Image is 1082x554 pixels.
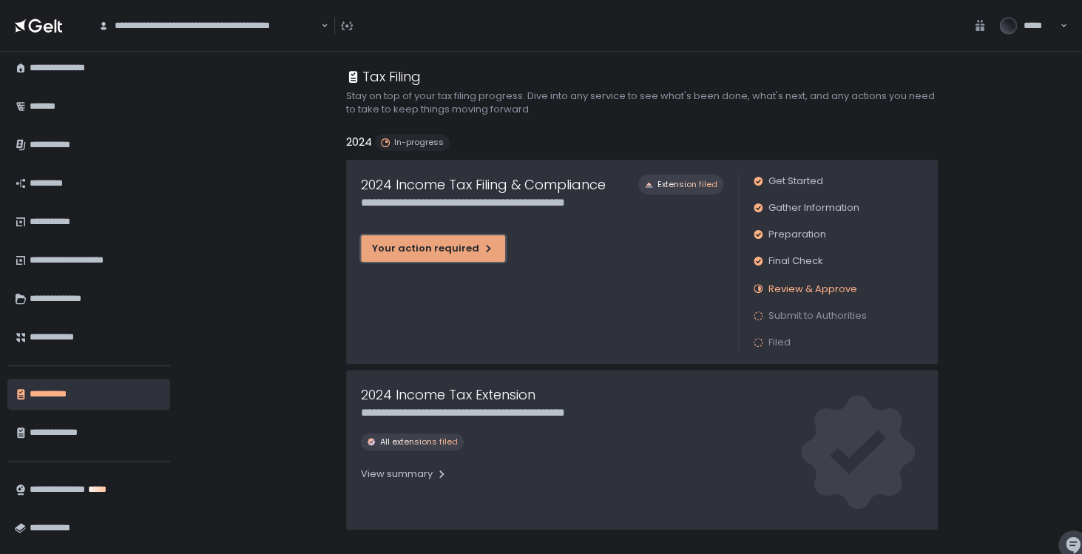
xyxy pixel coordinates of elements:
span: Preparation [768,228,826,241]
div: Tax Filing [346,67,421,87]
span: Extension filed [657,179,717,190]
div: Search for option [89,9,328,41]
span: Review & Approve [768,282,857,296]
div: View summary [361,467,447,481]
h1: 2024 Income Tax Filing & Compliance [361,175,606,195]
span: Final Check [768,254,823,268]
button: View summary [361,462,447,486]
h1: 2024 Income Tax Extension [361,385,535,405]
span: Gather Information [768,201,859,214]
span: Submit to Authorities [768,309,867,322]
h2: 2024 [346,134,372,151]
span: Get Started [768,175,823,188]
span: Filed [768,336,791,349]
span: All extensions filed [380,436,458,447]
button: Your action required [361,235,505,262]
h2: Stay on top of your tax filing progress. Dive into any service to see what's been done, what's ne... [346,89,938,116]
div: Your action required [372,242,494,255]
span: In-progress [394,137,444,148]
